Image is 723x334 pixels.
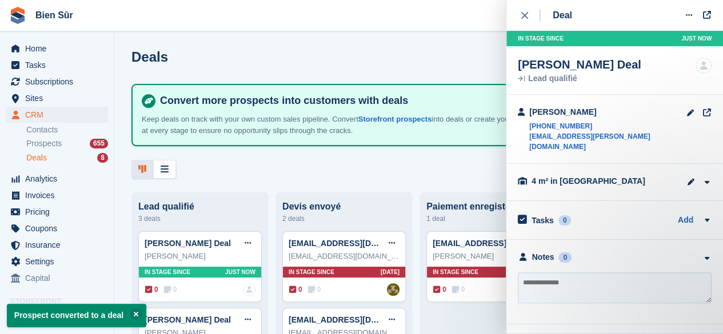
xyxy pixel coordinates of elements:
[225,268,255,276] span: Just now
[681,34,712,43] span: Just now
[282,212,406,226] div: 2 deals
[6,253,108,269] a: menu
[289,284,302,295] span: 0
[452,284,465,295] span: 0
[433,284,446,295] span: 0
[6,237,108,253] a: menu
[25,171,94,187] span: Analytics
[289,268,334,276] span: In stage since
[532,175,646,187] div: 4 m² in [GEOGRAPHIC_DATA]
[25,270,94,286] span: Capital
[529,121,686,131] a: [PHONE_NUMBER]
[6,74,108,90] a: menu
[532,251,554,263] div: Notes
[138,212,262,226] div: 3 deals
[518,58,641,71] div: [PERSON_NAME] Deal
[518,34,564,43] span: In stage since
[26,138,108,150] a: Prospects 655
[25,253,94,269] span: Settings
[131,49,168,65] h1: Deals
[25,74,94,90] span: Subscriptions
[6,107,108,123] a: menu
[25,41,94,57] span: Home
[10,296,114,307] span: Storefront
[426,212,550,226] div: 1 deal
[155,94,696,107] h4: Convert more prospects into customers with deals
[145,251,255,262] div: [PERSON_NAME]
[553,9,572,22] div: Deal
[26,152,47,163] span: Deals
[282,202,406,212] div: Devis envoyé
[426,202,550,212] div: Paiement enregisté
[145,315,231,324] a: [PERSON_NAME] Deal
[26,138,62,149] span: Prospects
[529,131,686,152] a: [EMAIL_ADDRESS][PERSON_NAME][DOMAIN_NAME]
[6,171,108,187] a: menu
[433,251,544,262] div: [PERSON_NAME]
[25,57,94,73] span: Tasks
[558,252,572,263] div: 0
[6,41,108,57] a: menu
[90,139,108,148] div: 655
[433,268,478,276] span: In stage since
[518,75,641,83] div: Lead qualifié
[6,270,108,286] a: menu
[25,237,94,253] span: Insurance
[289,251,400,262] div: [EMAIL_ADDRESS][DOMAIN_NAME]
[25,107,94,123] span: CRM
[433,239,592,248] a: [EMAIL_ADDRESS][DOMAIN_NAME] Deal
[25,90,94,106] span: Sites
[308,284,321,295] span: 0
[145,284,158,295] span: 0
[678,214,693,227] a: Add
[9,7,26,24] img: stora-icon-8386f47178a22dfd0bd8f6a31ec36ba5ce8667c1dd55bd0f319d3a0aa187defe.svg
[289,315,448,324] a: [EMAIL_ADDRESS][DOMAIN_NAME] Deal
[138,202,262,212] div: Lead qualifié
[26,124,108,135] a: Contacts
[6,220,108,236] a: menu
[25,204,94,220] span: Pricing
[164,284,177,295] span: 0
[532,215,554,226] h2: Tasks
[558,215,572,226] div: 0
[289,239,448,248] a: [EMAIL_ADDRESS][DOMAIN_NAME] Deal
[31,6,78,25] a: Bien Sûr
[142,114,570,136] p: Keep deals on track with your own custom sales pipeline. Convert into deals or create your own. A...
[243,283,255,296] a: deal-assignee-blank
[25,187,94,203] span: Invoices
[26,152,108,164] a: Deals 8
[358,115,432,123] a: Storefront prospects
[25,220,94,236] span: Coupons
[6,187,108,203] a: menu
[387,283,400,296] img: Matthieu Burnand
[381,268,400,276] span: [DATE]
[6,90,108,106] a: menu
[7,304,146,327] p: Prospect converted to a deal
[529,106,686,118] div: [PERSON_NAME]
[145,268,190,276] span: In stage since
[6,57,108,73] a: menu
[145,239,231,248] a: [PERSON_NAME] Deal
[97,153,108,163] div: 8
[6,204,108,220] a: menu
[696,58,712,74] img: deal-assignee-blank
